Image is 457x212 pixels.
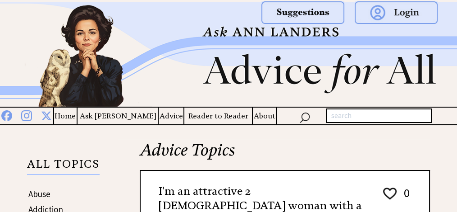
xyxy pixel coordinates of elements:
a: Abuse [28,188,50,199]
a: Advice [159,110,183,122]
img: suggestions.png [261,1,344,24]
img: search_nav.png [299,110,310,123]
td: 0 [399,185,410,211]
a: About [253,110,276,122]
img: x%20blue.png [41,109,52,121]
img: login.png [355,1,438,24]
img: heart_outline%201.png [382,186,398,202]
h2: Advice Topics [140,139,430,170]
img: facebook%20blue.png [1,108,12,121]
a: Ask [PERSON_NAME] [78,110,158,122]
a: Home [54,110,77,122]
img: instagram%20blue.png [21,108,32,121]
p: ALL TOPICS [27,159,100,174]
input: search [326,108,432,123]
a: Reader to Reader [184,110,252,122]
